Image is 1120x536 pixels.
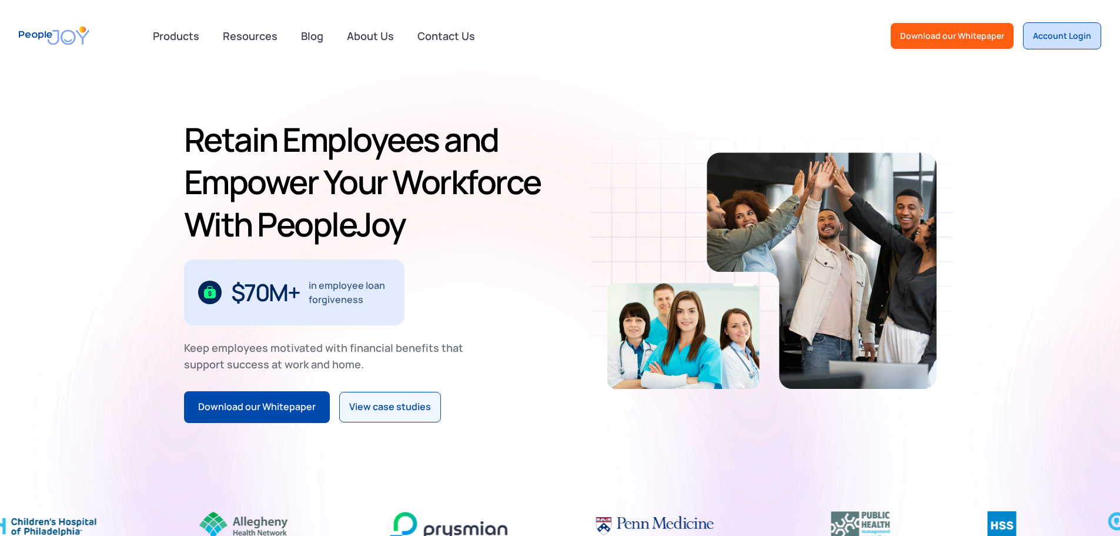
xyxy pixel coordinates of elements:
a: Resources [216,23,285,49]
a: Download our Whitepaper [891,23,1014,49]
div: Account Login [1033,30,1091,42]
h1: Retain Employees and Empower Your Workforce With PeopleJoy [184,118,556,245]
div: 1 / 3 [184,259,404,325]
a: View case studies [339,392,441,422]
div: Download our Whitepaper [198,399,316,415]
img: Retain-Employees-PeopleJoy [707,152,937,389]
div: in employee loan forgiveness [309,278,390,307]
div: $70M+ [231,283,300,302]
a: Contact Us [410,23,482,49]
div: Keep employees motivated with financial benefits that support success at work and home. [184,339,473,372]
div: Products [146,24,206,48]
div: Download our Whitepaper [900,30,1004,42]
div: View case studies [349,399,431,415]
a: About Us [340,23,401,49]
a: home [19,19,89,52]
a: Download our Whitepaper [184,391,330,423]
img: Retain-Employees-PeopleJoy [607,283,760,389]
a: Account Login [1023,22,1101,49]
a: Blog [294,23,330,49]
